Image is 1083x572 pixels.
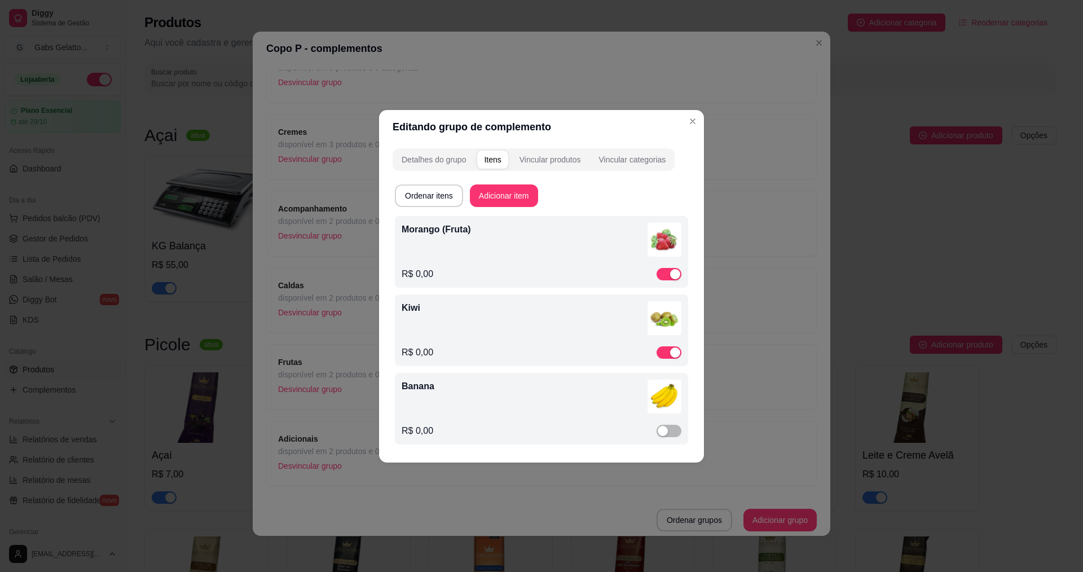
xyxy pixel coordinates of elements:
[484,154,501,165] div: Itens
[393,148,675,171] div: complement-group
[684,112,702,130] button: Close
[402,380,648,393] p: Banana
[598,154,666,165] div: Vincular categorias
[648,301,681,335] img: complement-image
[402,223,648,236] p: Morango (Fruta)
[402,154,466,165] div: Detalhes do grupo
[402,346,433,359] p: R$ 0,00
[648,380,681,413] img: complement-image
[402,267,433,281] p: R$ 0,00
[470,184,538,207] button: Adicionar item
[520,154,581,165] div: Vincular produtos
[395,184,463,207] button: Ordenar itens
[393,148,690,171] div: complement-group
[648,223,681,257] img: complement-image
[402,424,433,438] p: R$ 0,00
[402,301,648,315] p: Kiwi
[379,110,704,144] header: Editando grupo de complemento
